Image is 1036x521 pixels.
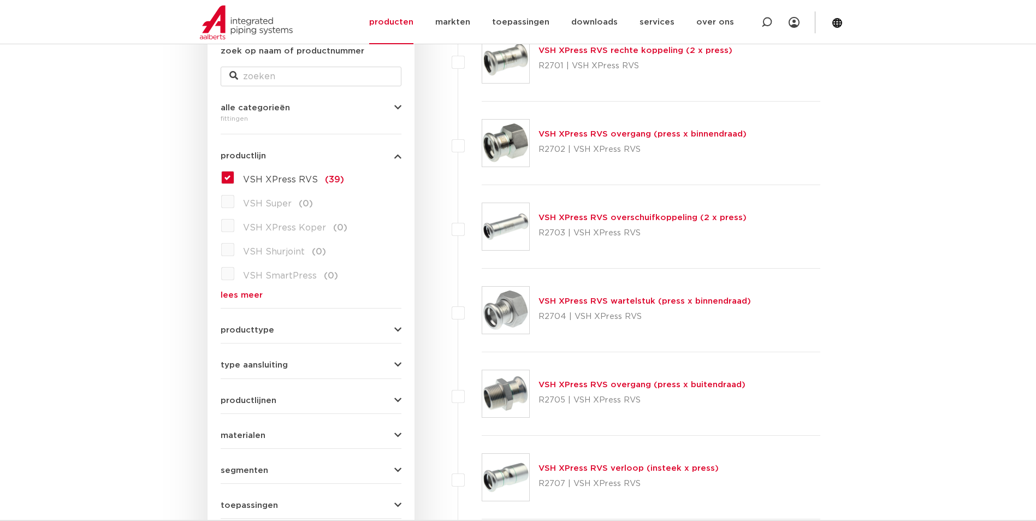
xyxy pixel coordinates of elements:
span: (0) [312,247,326,256]
p: R2707 | VSH XPress RVS [538,475,719,493]
a: lees meer [221,291,401,299]
span: alle categorieën [221,104,290,112]
span: VSH Super [243,199,292,208]
button: alle categorieën [221,104,401,112]
a: VSH XPress RVS verloop (insteek x press) [538,464,719,472]
p: R2701 | VSH XPress RVS [538,57,732,75]
img: Thumbnail for VSH XPress RVS overgang (press x buitendraad) [482,370,529,417]
button: productlijnen [221,396,401,405]
a: VSH XPress RVS overschuifkoppeling (2 x press) [538,214,747,222]
div: fittingen [221,112,401,125]
p: R2705 | VSH XPress RVS [538,392,745,409]
button: type aansluiting [221,361,401,369]
span: (0) [333,223,347,232]
span: (0) [324,271,338,280]
a: VSH XPress RVS overgang (press x buitendraad) [538,381,745,389]
button: productlijn [221,152,401,160]
img: Thumbnail for VSH XPress RVS overgang (press x binnendraad) [482,120,529,167]
input: zoeken [221,67,401,86]
span: VSH XPress RVS [243,175,318,184]
span: segmenten [221,466,268,475]
span: productlijn [221,152,266,160]
a: VSH XPress RVS overgang (press x binnendraad) [538,130,747,138]
img: Thumbnail for VSH XPress RVS verloop (insteek x press) [482,454,529,501]
img: Thumbnail for VSH XPress RVS wartelstuk (press x binnendraad) [482,287,529,334]
p: R2704 | VSH XPress RVS [538,308,751,325]
a: VSH XPress RVS rechte koppeling (2 x press) [538,46,732,55]
span: (39) [325,175,344,184]
span: type aansluiting [221,361,288,369]
img: Thumbnail for VSH XPress RVS overschuifkoppeling (2 x press) [482,203,529,250]
span: producttype [221,326,274,334]
img: Thumbnail for VSH XPress RVS rechte koppeling (2 x press) [482,36,529,83]
button: toepassingen [221,501,401,510]
span: VSH Shurjoint [243,247,305,256]
a: VSH XPress RVS wartelstuk (press x binnendraad) [538,297,751,305]
p: R2702 | VSH XPress RVS [538,141,747,158]
span: VSH SmartPress [243,271,317,280]
button: materialen [221,431,401,440]
span: (0) [299,199,313,208]
button: producttype [221,326,401,334]
span: toepassingen [221,501,278,510]
button: segmenten [221,466,401,475]
span: VSH XPress Koper [243,223,326,232]
p: R2703 | VSH XPress RVS [538,224,747,242]
label: zoek op naam of productnummer [221,45,364,58]
span: materialen [221,431,265,440]
span: productlijnen [221,396,276,405]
